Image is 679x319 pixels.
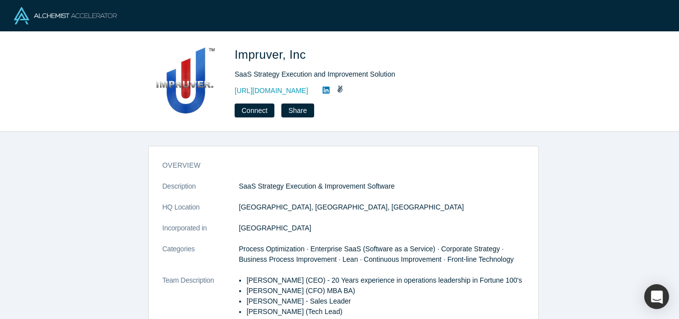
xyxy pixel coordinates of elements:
[281,104,314,117] button: Share
[235,48,309,61] span: Impruver, Inc
[235,69,513,80] div: SaaS Strategy Execution and Improvement Solution
[163,181,239,202] dt: Description
[239,202,524,213] dd: [GEOGRAPHIC_DATA], [GEOGRAPHIC_DATA], [GEOGRAPHIC_DATA]
[151,46,221,115] img: Impruver, Inc's Logo
[247,307,524,317] li: [PERSON_NAME] (Tech Lead)
[247,296,524,307] li: [PERSON_NAME] - Sales Leader
[235,86,308,96] a: [URL][DOMAIN_NAME]
[239,223,524,233] dd: [GEOGRAPHIC_DATA]
[239,181,524,192] p: SaaS Strategy Execution & Improvement Software
[235,104,274,117] button: Connect
[163,223,239,244] dt: Incorporated in
[14,7,117,24] img: Alchemist Logo
[163,244,239,275] dt: Categories
[163,202,239,223] dt: HQ Location
[163,160,510,171] h3: overview
[247,286,524,296] li: [PERSON_NAME] (CFO) MBA BA)
[239,245,514,263] span: Process Optimization · Enterprise SaaS (Software as a Service) · Corporate Strategy · Business Pr...
[247,275,524,286] li: [PERSON_NAME] (CEO) - 20 Years experience in operations leadership in Fortune 100's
